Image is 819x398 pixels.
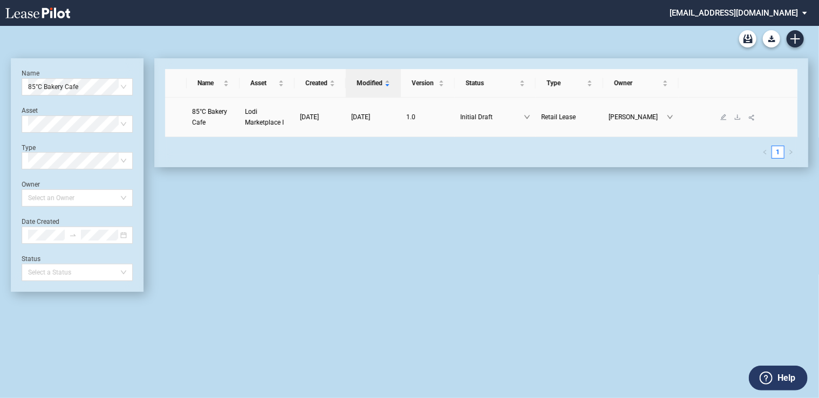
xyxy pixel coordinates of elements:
a: [DATE] [300,112,340,122]
span: Type [547,78,585,88]
th: Created [295,69,346,98]
span: Owner [614,78,660,88]
li: 1 [772,146,784,159]
button: left [759,146,772,159]
label: Asset [22,107,38,114]
a: Create new document [787,30,804,47]
button: Download Blank Form [763,30,780,47]
label: Name [22,70,39,77]
button: Help [749,366,808,390]
label: Status [22,255,40,263]
span: down [667,114,673,120]
label: Date Created [22,218,59,225]
label: Owner [22,181,40,188]
th: Modified [346,69,401,98]
span: download [734,114,741,120]
span: Lodi Marketplace I [245,108,284,126]
a: [DATE] [351,112,395,122]
md-menu: Download Blank Form List [760,30,783,47]
button: right [784,146,797,159]
span: left [762,149,768,155]
span: 85°C Bakery Cafe [192,108,227,126]
span: swap-right [69,231,77,239]
a: 1.0 [406,112,449,122]
span: to [69,231,77,239]
label: Help [777,371,795,385]
li: Previous Page [759,146,772,159]
a: Retail Lease [541,112,598,122]
th: Type [536,69,603,98]
span: right [788,149,794,155]
a: 1 [772,146,784,158]
span: share-alt [748,114,756,121]
th: Owner [603,69,679,98]
th: Status [455,69,536,98]
span: [DATE] [351,113,370,121]
span: [PERSON_NAME] [609,112,667,122]
span: Status [466,78,517,88]
span: 85°C Bakery Cafe [28,79,126,95]
li: Next Page [784,146,797,159]
label: Type [22,144,36,152]
span: Asset [250,78,276,88]
span: Name [197,78,221,88]
span: Version [412,78,436,88]
span: 1 . 0 [406,113,415,121]
th: Version [401,69,455,98]
span: Retail Lease [541,113,576,121]
a: Archive [739,30,756,47]
span: down [524,114,530,120]
span: [DATE] [300,113,319,121]
span: Modified [357,78,383,88]
span: edit [720,114,727,120]
span: Initial Draft [460,112,524,122]
a: 85°C Bakery Cafe [192,106,234,128]
a: edit [716,113,731,121]
a: Lodi Marketplace I [245,106,289,128]
span: Created [305,78,327,88]
th: Asset [240,69,295,98]
th: Name [187,69,240,98]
